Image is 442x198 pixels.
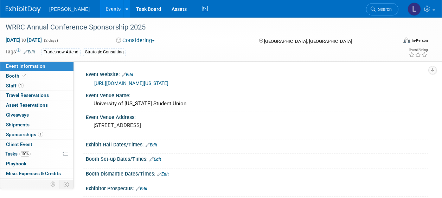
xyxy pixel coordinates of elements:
[0,71,73,81] a: Booth
[6,132,43,137] span: Sponsorships
[83,48,126,56] div: Strategic Consulting
[6,122,30,127] span: Shipments
[0,110,73,120] a: Giveaways
[403,38,410,43] img: Format-Inperson.png
[6,102,48,108] span: Asset Reservations
[157,172,169,177] a: Edit
[411,38,428,43] div: In-Person
[6,141,32,147] span: Client Event
[86,154,428,163] div: Booth Set-up Dates/Times:
[86,90,428,99] div: Event Venue Name:
[376,7,392,12] span: Search
[409,48,428,52] div: Event Rating
[38,132,43,137] span: 1
[6,6,41,13] img: ExhibitDay
[0,169,73,178] a: Misc. Expenses & Credits
[86,112,428,121] div: Event Venue Address:
[0,140,73,149] a: Client Event
[114,37,158,44] button: Considering
[86,169,428,178] div: Booth Dismantle Dates/Times:
[0,120,73,130] a: Shipments
[23,74,26,78] i: Booth reservation complete
[6,171,61,176] span: Misc. Expenses & Credits
[5,48,35,56] td: Tags
[41,48,81,56] div: Tradeshow-Attend
[6,73,27,79] span: Booth
[86,183,428,192] div: Exhibitor Prospectus:
[0,159,73,169] a: Playbook
[0,91,73,100] a: Travel Reservations
[0,100,73,110] a: Asset Reservations
[0,81,73,91] a: Staff1
[0,149,73,159] a: Tasks100%
[0,130,73,139] a: Sponsorships1
[43,38,58,43] span: (2 days)
[122,72,133,77] a: Edit
[86,69,428,78] div: Event Website:
[19,151,31,157] span: 100%
[86,139,428,148] div: Exhibit Hall Dates/Times:
[366,3,398,15] a: Search
[6,92,49,98] span: Travel Reservations
[136,186,147,191] a: Edit
[6,161,26,166] span: Playbook
[5,37,42,43] span: [DATE] [DATE]
[49,6,90,12] span: [PERSON_NAME]
[94,80,168,86] a: [URL][DOMAIN_NAME][US_STATE]
[264,39,352,44] span: [GEOGRAPHIC_DATA], [GEOGRAPHIC_DATA]
[18,83,24,88] span: 1
[149,157,161,162] a: Edit
[47,180,59,189] td: Personalize Event Tab Strip
[6,112,29,118] span: Giveaways
[3,21,392,34] div: WRRC Annual Conference Sponsorship 2025
[24,49,35,54] a: Edit
[146,143,157,147] a: Edit
[20,37,27,43] span: to
[6,63,45,69] span: Event Information
[59,180,74,189] td: Toggle Event Tabs
[6,83,24,88] span: Staff
[366,37,428,47] div: Event Format
[94,122,220,128] pre: [STREET_ADDRESS]
[5,151,31,157] span: Tasks
[408,2,421,16] img: Lindsey Wolanczyk
[91,98,423,109] div: University of [US_STATE] Student Union
[0,61,73,71] a: Event Information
